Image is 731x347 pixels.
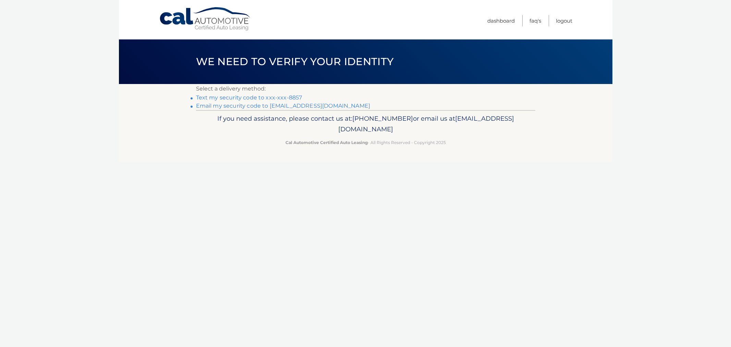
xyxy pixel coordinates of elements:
a: Cal Automotive [159,7,252,31]
a: Text my security code to xxx-xxx-8857 [196,94,302,101]
p: Select a delivery method: [196,84,535,94]
span: [PHONE_NUMBER] [352,115,413,122]
strong: Cal Automotive Certified Auto Leasing [285,140,368,145]
p: - All Rights Reserved - Copyright 2025 [200,139,531,146]
a: Logout [556,15,572,26]
p: If you need assistance, please contact us at: or email us at [200,113,531,135]
span: We need to verify your identity [196,55,394,68]
a: FAQ's [529,15,541,26]
a: Dashboard [487,15,515,26]
a: Email my security code to [EMAIL_ADDRESS][DOMAIN_NAME] [196,103,370,109]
